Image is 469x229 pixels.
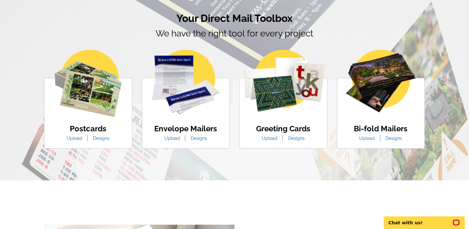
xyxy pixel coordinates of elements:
[88,135,114,141] a: Designs
[381,135,407,141] a: Designs
[62,135,87,141] a: Upload
[256,124,310,133] h4: Greeting Cards
[283,135,309,141] a: Designs
[345,49,417,113] img: bio-fold-mailer.png
[355,135,380,141] a: Upload
[62,124,114,133] h4: Postcards
[55,49,122,117] img: postcards.png
[257,135,282,141] a: Upload
[354,124,408,133] h4: Bi-fold Mailers
[152,49,220,114] img: envelope-mailer.png
[160,135,185,141] a: Upload
[380,209,469,229] iframe: LiveChat chat widget
[241,49,325,112] img: greeting-cards.png
[44,27,425,57] p: We have the right tool for every project
[186,135,212,141] a: Designs
[44,12,425,24] h2: Your Direct Mail Toolbox
[154,124,217,133] h4: Envelope Mailers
